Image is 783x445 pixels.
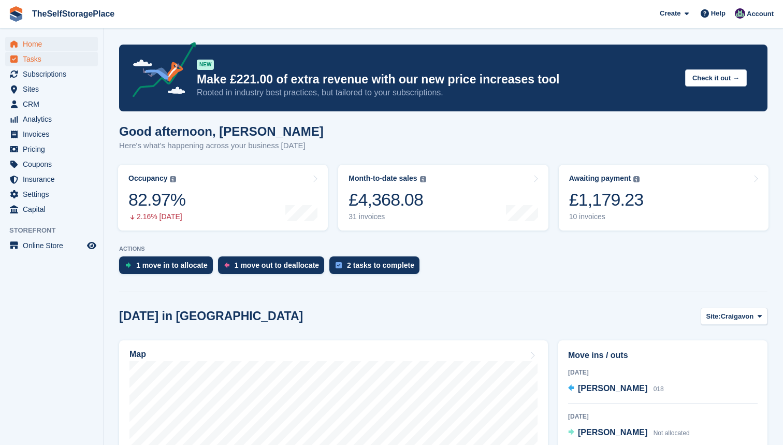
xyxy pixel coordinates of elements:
[218,256,329,279] a: 1 move out to deallocate
[349,174,417,183] div: Month-to-date sales
[569,212,644,221] div: 10 invoices
[336,262,342,268] img: task-75834270c22a3079a89374b754ae025e5fb1db73e45f91037f5363f120a921f8.svg
[701,308,768,325] button: Site: Craigavon
[197,60,214,70] div: NEW
[5,172,98,186] a: menu
[23,157,85,171] span: Coupons
[654,429,690,437] span: Not allocated
[5,142,98,156] a: menu
[85,239,98,252] a: Preview store
[5,127,98,141] a: menu
[28,5,119,22] a: TheSelfStoragePlace
[578,428,647,437] span: [PERSON_NAME]
[711,8,726,19] span: Help
[23,82,85,96] span: Sites
[119,309,303,323] h2: [DATE] in [GEOGRAPHIC_DATA]
[569,174,631,183] div: Awaiting payment
[559,165,769,231] a: Awaiting payment £1,179.23 10 invoices
[5,97,98,111] a: menu
[5,238,98,253] a: menu
[633,176,640,182] img: icon-info-grey-7440780725fd019a000dd9b08b2336e03edf1995a4989e88bcd33f0948082b44.svg
[197,87,677,98] p: Rooted in industry best practices, but tailored to your subscriptions.
[128,212,185,221] div: 2.16% [DATE]
[660,8,680,19] span: Create
[735,8,745,19] img: Sam
[23,97,85,111] span: CRM
[119,256,218,279] a: 1 move in to allocate
[420,176,426,182] img: icon-info-grey-7440780725fd019a000dd9b08b2336e03edf1995a4989e88bcd33f0948082b44.svg
[5,67,98,81] a: menu
[685,69,747,87] button: Check it out →
[654,385,664,393] span: 018
[5,187,98,202] a: menu
[119,140,324,152] p: Here's what's happening across your business [DATE]
[23,172,85,186] span: Insurance
[721,311,754,322] span: Craigavon
[5,202,98,217] a: menu
[129,350,146,359] h2: Map
[347,261,414,269] div: 2 tasks to complete
[568,349,758,362] h2: Move ins / outs
[5,157,98,171] a: menu
[128,174,167,183] div: Occupancy
[329,256,425,279] a: 2 tasks to complete
[224,262,229,268] img: move_outs_to_deallocate_icon-f764333ba52eb49d3ac5e1228854f67142a1ed5810a6f6cc68b1a99e826820c5.svg
[23,67,85,81] span: Subscriptions
[136,261,208,269] div: 1 move in to allocate
[170,176,176,182] img: icon-info-grey-7440780725fd019a000dd9b08b2336e03edf1995a4989e88bcd33f0948082b44.svg
[568,382,664,396] a: [PERSON_NAME] 018
[338,165,548,231] a: Month-to-date sales £4,368.08 31 invoices
[349,189,426,210] div: £4,368.08
[124,42,196,101] img: price-adjustments-announcement-icon-8257ccfd72463d97f412b2fc003d46551f7dbcb40ab6d574587a9cd5c0d94...
[118,165,328,231] a: Occupancy 82.97% 2.16% [DATE]
[9,225,103,236] span: Storefront
[119,246,767,252] p: ACTIONS
[23,112,85,126] span: Analytics
[119,124,324,138] h1: Good afternoon, [PERSON_NAME]
[23,187,85,202] span: Settings
[197,72,677,87] p: Make £221.00 of extra revenue with our new price increases tool
[568,368,758,377] div: [DATE]
[706,311,721,322] span: Site:
[5,112,98,126] a: menu
[8,6,24,22] img: stora-icon-8386f47178a22dfd0bd8f6a31ec36ba5ce8667c1dd55bd0f319d3a0aa187defe.svg
[23,202,85,217] span: Capital
[349,212,426,221] div: 31 invoices
[23,238,85,253] span: Online Store
[128,189,185,210] div: 82.97%
[5,37,98,51] a: menu
[568,412,758,421] div: [DATE]
[5,52,98,66] a: menu
[568,426,690,440] a: [PERSON_NAME] Not allocated
[23,52,85,66] span: Tasks
[569,189,644,210] div: £1,179.23
[125,262,131,268] img: move_ins_to_allocate_icon-fdf77a2bb77ea45bf5b3d319d69a93e2d87916cf1d5bf7949dd705db3b84f3ca.svg
[23,142,85,156] span: Pricing
[23,37,85,51] span: Home
[23,127,85,141] span: Invoices
[235,261,319,269] div: 1 move out to deallocate
[5,82,98,96] a: menu
[747,9,774,19] span: Account
[578,384,647,393] span: [PERSON_NAME]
